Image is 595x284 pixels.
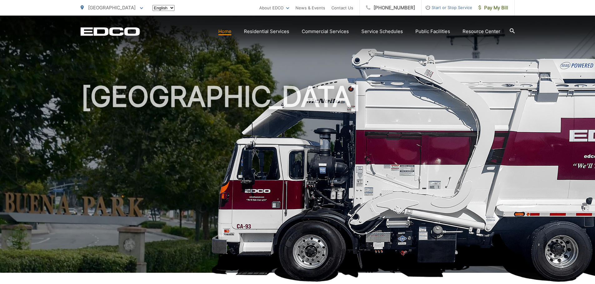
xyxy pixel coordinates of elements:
a: Contact Us [331,4,353,12]
a: EDCD logo. Return to the homepage. [81,27,140,36]
a: Residential Services [244,28,289,35]
a: Home [218,28,231,35]
h1: [GEOGRAPHIC_DATA] [81,81,515,278]
a: Service Schedules [361,28,403,35]
select: Select a language [152,5,175,11]
a: Resource Center [463,28,500,35]
span: Pay My Bill [478,4,508,12]
a: News & Events [295,4,325,12]
a: About EDCO [259,4,289,12]
a: Public Facilities [415,28,450,35]
a: Commercial Services [302,28,349,35]
span: [GEOGRAPHIC_DATA] [88,5,136,11]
